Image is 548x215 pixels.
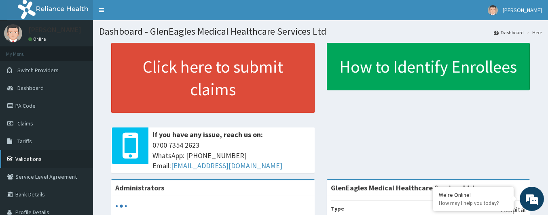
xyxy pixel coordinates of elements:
[152,130,263,139] b: If you have any issue, reach us on:
[115,183,164,192] b: Administrators
[439,200,508,207] p: How may I help you today?
[525,29,542,36] li: Here
[111,43,315,113] a: Click here to submit claims
[331,183,474,192] strong: GlenEagles Medical Healthcare Services Ltd
[171,161,282,170] a: [EMAIL_ADDRESS][DOMAIN_NAME]
[503,6,542,14] span: [PERSON_NAME]
[17,67,59,74] span: Switch Providers
[4,24,22,42] img: User Image
[17,120,33,127] span: Claims
[17,138,32,145] span: Tariffs
[439,191,508,198] div: We're Online!
[17,84,44,92] span: Dashboard
[152,140,311,171] span: 0700 7354 2623 WhatsApp: [PHONE_NUMBER] Email:
[494,29,524,36] a: Dashboard
[115,200,127,212] svg: audio-loading
[331,205,344,212] b: Type
[327,43,530,90] a: How to Identify Enrollees
[488,5,498,15] img: User Image
[28,26,81,33] p: [PERSON_NAME]
[99,26,542,37] h1: Dashboard - GlenEagles Medical Healthcare Services Ltd
[28,36,48,42] a: Online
